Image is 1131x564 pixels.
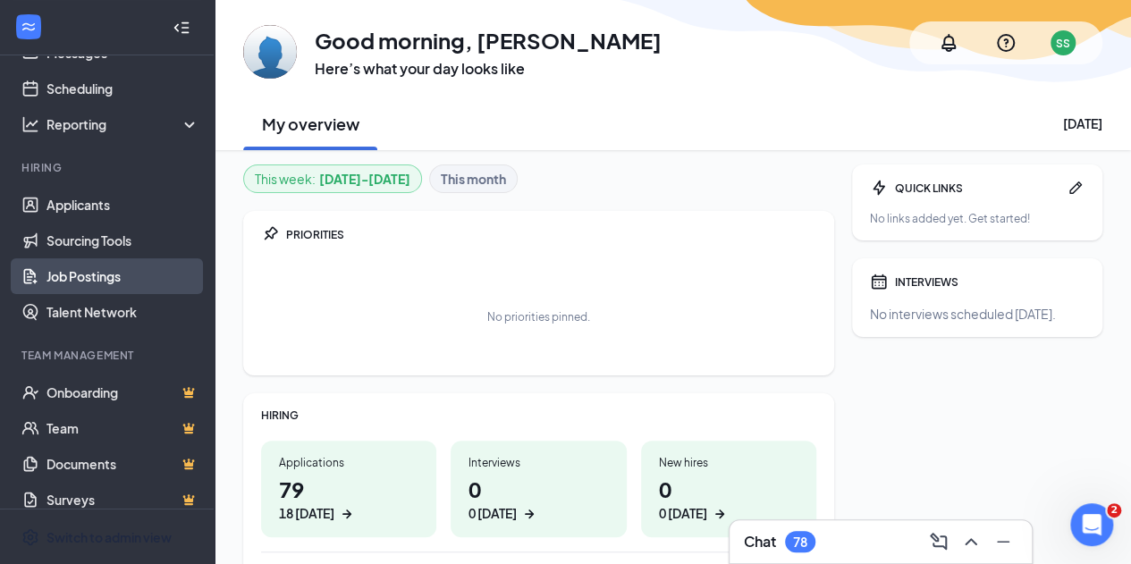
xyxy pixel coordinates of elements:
span: 2 [1107,503,1121,518]
h1: 0 [468,474,608,523]
div: 0 [DATE] [659,504,707,523]
iframe: Intercom live chat [1070,503,1113,546]
a: DocumentsCrown [46,446,199,482]
div: QUICK LINKS [895,181,1059,196]
div: INTERVIEWS [895,274,1085,290]
svg: ArrowRight [711,505,729,523]
a: SurveysCrown [46,482,199,518]
button: ChevronUp [957,527,985,556]
b: [DATE] - [DATE] [319,169,410,189]
button: Minimize [989,527,1017,556]
h1: Good morning, [PERSON_NAME] [315,25,662,55]
img: Susan Stratton [243,25,297,79]
div: Hiring [21,160,196,175]
button: ComposeMessage [924,527,953,556]
div: No priorities pinned. [487,309,590,324]
div: Applications [279,455,418,470]
a: Applicants [46,187,199,223]
svg: ArrowRight [520,505,538,523]
svg: Pin [261,225,279,243]
div: PRIORITIES [286,227,816,242]
h1: 0 [659,474,798,523]
svg: Analysis [21,115,39,133]
div: This week : [255,169,410,189]
a: New hires00 [DATE]ArrowRight [641,441,816,537]
svg: Calendar [870,273,888,290]
svg: Collapse [173,19,190,37]
a: TeamCrown [46,410,199,446]
svg: ChevronUp [960,531,982,552]
div: No links added yet. Get started! [870,211,1085,226]
h3: Chat [744,532,776,551]
div: New hires [659,455,798,470]
div: 18 [DATE] [279,504,334,523]
a: Interviews00 [DATE]ArrowRight [451,441,626,537]
svg: Minimize [992,531,1014,552]
svg: Notifications [938,32,959,54]
svg: ArrowRight [338,505,356,523]
div: SS [1056,36,1070,51]
div: 0 [DATE] [468,504,517,523]
svg: ComposeMessage [928,531,950,552]
a: OnboardingCrown [46,375,199,410]
div: No interviews scheduled [DATE]. [870,305,1085,323]
h3: Here’s what your day looks like [315,59,662,79]
h1: 79 [279,474,418,523]
div: Switch to admin view [46,528,172,546]
div: Reporting [46,115,200,133]
div: 78 [793,535,807,550]
div: HIRING [261,408,816,423]
a: Applications7918 [DATE]ArrowRight [261,441,436,537]
div: Interviews [468,455,608,470]
a: Job Postings [46,258,199,294]
div: Team Management [21,348,196,363]
svg: Settings [21,528,39,546]
a: Scheduling [46,71,199,106]
svg: Bolt [870,179,888,197]
div: [DATE] [1063,114,1102,132]
svg: Pen [1067,179,1085,197]
svg: WorkstreamLogo [20,18,38,36]
svg: QuestionInfo [995,32,1017,54]
h2: My overview [262,113,359,135]
a: Talent Network [46,294,199,330]
a: Sourcing Tools [46,223,199,258]
b: This month [441,169,506,189]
